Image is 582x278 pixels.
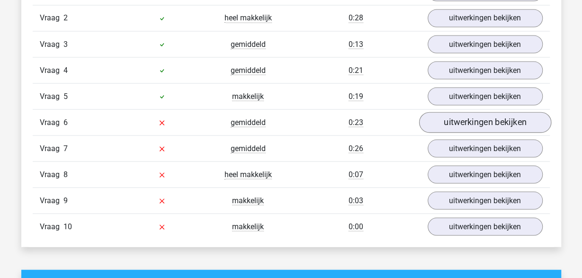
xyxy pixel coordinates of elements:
[349,222,363,231] span: 0:00
[63,196,68,205] span: 9
[231,117,266,127] span: gemiddeld
[428,9,543,27] a: uitwerkingen bekijken
[63,170,68,179] span: 8
[232,196,264,205] span: makkelijk
[40,12,63,24] span: Vraag
[40,195,63,206] span: Vraag
[428,87,543,105] a: uitwerkingen bekijken
[63,222,72,231] span: 10
[40,38,63,50] span: Vraag
[40,143,63,154] span: Vraag
[349,39,363,49] span: 0:13
[224,170,272,179] span: heel makkelijk
[428,139,543,157] a: uitwerkingen bekijken
[349,143,363,153] span: 0:26
[40,117,63,128] span: Vraag
[428,35,543,53] a: uitwerkingen bekijken
[428,61,543,79] a: uitwerkingen bekijken
[428,217,543,235] a: uitwerkingen bekijken
[349,117,363,127] span: 0:23
[63,117,68,126] span: 6
[40,90,63,102] span: Vraag
[40,169,63,180] span: Vraag
[428,191,543,209] a: uitwerkingen bekijken
[349,13,363,23] span: 0:28
[63,65,68,74] span: 4
[231,39,266,49] span: gemiddeld
[40,64,63,76] span: Vraag
[231,65,266,75] span: gemiddeld
[349,91,363,101] span: 0:19
[419,112,551,133] a: uitwerkingen bekijken
[232,222,264,231] span: makkelijk
[232,91,264,101] span: makkelijk
[349,170,363,179] span: 0:07
[63,91,68,100] span: 5
[428,165,543,183] a: uitwerkingen bekijken
[63,143,68,152] span: 7
[224,13,272,23] span: heel makkelijk
[349,196,363,205] span: 0:03
[63,13,68,22] span: 2
[40,221,63,232] span: Vraag
[63,39,68,48] span: 3
[349,65,363,75] span: 0:21
[231,143,266,153] span: gemiddeld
